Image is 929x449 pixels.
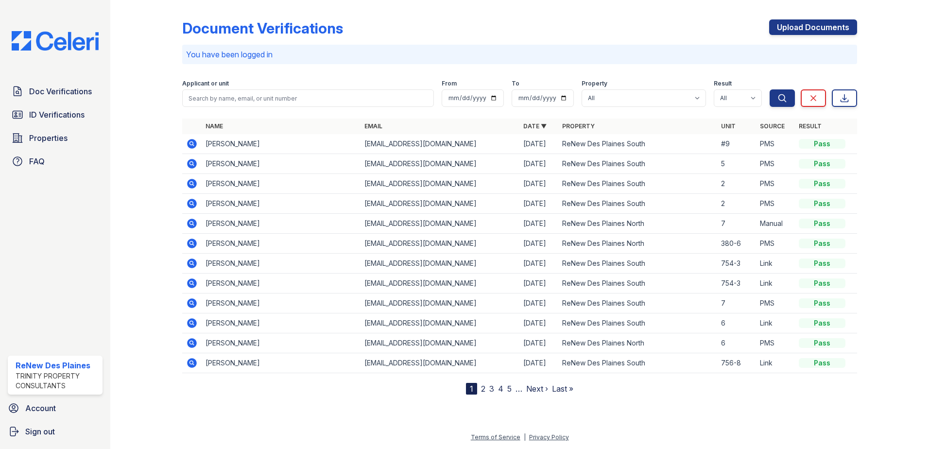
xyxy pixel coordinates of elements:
td: [DATE] [519,154,558,174]
td: [PERSON_NAME] [202,353,361,373]
td: [DATE] [519,254,558,274]
span: ID Verifications [29,109,85,121]
td: [DATE] [519,214,558,234]
td: ReNew Des Plaines North [558,214,717,234]
td: 380-6 [717,234,756,254]
p: You have been logged in [186,49,853,60]
a: Sign out [4,422,106,441]
td: [PERSON_NAME] [202,154,361,174]
label: Property [582,80,607,87]
span: … [516,383,522,395]
td: [EMAIL_ADDRESS][DOMAIN_NAME] [361,214,519,234]
div: Pass [799,239,845,248]
td: ReNew Des Plaines South [558,174,717,194]
td: Link [756,274,795,294]
td: [PERSON_NAME] [202,333,361,353]
td: Link [756,254,795,274]
td: [DATE] [519,353,558,373]
a: ID Verifications [8,105,103,124]
td: [PERSON_NAME] [202,174,361,194]
td: PMS [756,154,795,174]
a: Account [4,398,106,418]
div: Pass [799,139,845,149]
img: CE_Logo_Blue-a8612792a0a2168367f1c8372b55b34899dd931a85d93a1a3d3e32e68fde9ad4.png [4,31,106,51]
td: [PERSON_NAME] [202,254,361,274]
a: 5 [507,384,512,394]
td: [DATE] [519,194,558,214]
td: ReNew Des Plaines South [558,254,717,274]
td: [EMAIL_ADDRESS][DOMAIN_NAME] [361,174,519,194]
a: Upload Documents [769,19,857,35]
td: ReNew Des Plaines South [558,194,717,214]
span: Sign out [25,426,55,437]
a: Source [760,122,785,130]
td: ReNew Des Plaines South [558,313,717,333]
input: Search by name, email, or unit number [182,89,434,107]
a: Doc Verifications [8,82,103,101]
div: ReNew Des Plaines [16,360,99,371]
label: From [442,80,457,87]
td: PMS [756,294,795,313]
td: ReNew Des Plaines South [558,154,717,174]
div: Pass [799,298,845,308]
td: [DATE] [519,313,558,333]
a: Last » [552,384,573,394]
label: Result [714,80,732,87]
td: [EMAIL_ADDRESS][DOMAIN_NAME] [361,154,519,174]
a: 3 [489,384,494,394]
td: Manual [756,214,795,234]
td: ReNew Des Plaines North [558,234,717,254]
td: 7 [717,294,756,313]
td: #9 [717,134,756,154]
td: [PERSON_NAME] [202,294,361,313]
div: 1 [466,383,477,395]
td: PMS [756,194,795,214]
td: [PERSON_NAME] [202,214,361,234]
a: Result [799,122,822,130]
td: ReNew Des Plaines South [558,353,717,373]
a: Next › [526,384,548,394]
td: [EMAIL_ADDRESS][DOMAIN_NAME] [361,313,519,333]
td: [PERSON_NAME] [202,313,361,333]
td: 6 [717,333,756,353]
div: Pass [799,318,845,328]
span: Doc Verifications [29,86,92,97]
div: | [524,433,526,441]
span: Properties [29,132,68,144]
a: Name [206,122,223,130]
td: [DATE] [519,234,558,254]
td: 2 [717,194,756,214]
td: PMS [756,174,795,194]
label: Applicant or unit [182,80,229,87]
div: Trinity Property Consultants [16,371,99,391]
div: Pass [799,199,845,208]
a: Privacy Policy [529,433,569,441]
td: PMS [756,234,795,254]
td: [DATE] [519,294,558,313]
a: FAQ [8,152,103,171]
td: [PERSON_NAME] [202,234,361,254]
td: PMS [756,333,795,353]
td: ReNew Des Plaines North [558,333,717,353]
td: 754-3 [717,254,756,274]
td: 2 [717,174,756,194]
div: Document Verifications [182,19,343,37]
label: To [512,80,519,87]
span: FAQ [29,155,45,167]
td: [EMAIL_ADDRESS][DOMAIN_NAME] [361,134,519,154]
td: Link [756,353,795,373]
td: [PERSON_NAME] [202,274,361,294]
td: [EMAIL_ADDRESS][DOMAIN_NAME] [361,254,519,274]
td: 5 [717,154,756,174]
div: Pass [799,358,845,368]
td: [PERSON_NAME] [202,134,361,154]
td: 6 [717,313,756,333]
div: Pass [799,159,845,169]
a: Terms of Service [471,433,520,441]
td: [EMAIL_ADDRESS][DOMAIN_NAME] [361,194,519,214]
a: Unit [721,122,736,130]
td: 7 [717,214,756,234]
td: [EMAIL_ADDRESS][DOMAIN_NAME] [361,333,519,353]
div: Pass [799,338,845,348]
